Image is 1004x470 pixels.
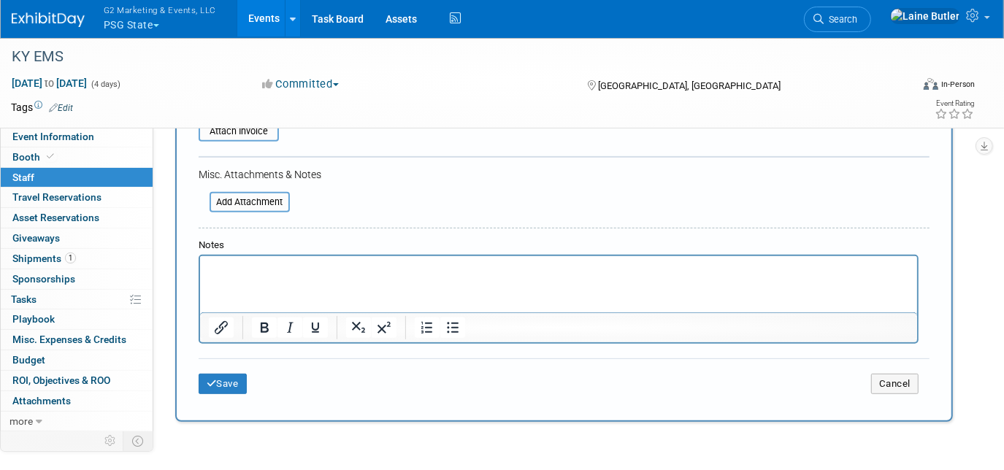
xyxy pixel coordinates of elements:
span: Playbook [12,313,55,325]
a: Attachments [1,391,153,411]
div: In-Person [940,79,975,90]
span: Booth [12,151,57,163]
a: ROI, Objectives & ROO [1,371,153,390]
span: Travel Reservations [12,191,101,203]
a: Sponsorships [1,269,153,289]
span: Event Information [12,131,94,142]
a: Event Information [1,127,153,147]
button: Subscript [346,317,371,338]
a: Giveaways [1,228,153,248]
a: Misc. Expenses & Credits [1,330,153,350]
button: Committed [258,77,345,92]
span: Shipments [12,253,76,264]
td: Personalize Event Tab Strip [98,431,123,450]
div: Event Rating [935,100,974,107]
a: Asset Reservations [1,208,153,228]
a: Shipments1 [1,249,153,269]
span: Sponsorships [12,273,75,285]
span: Tasks [11,293,37,305]
div: KY EMS [7,44,893,70]
button: Numbered list [415,317,440,338]
img: Laine Butler [890,8,960,24]
a: Budget [1,350,153,370]
a: Edit [49,103,73,113]
span: more [9,415,33,427]
img: ExhibitDay [12,12,85,27]
span: to [42,77,56,89]
a: Playbook [1,309,153,329]
span: Attachments [12,395,71,407]
span: Giveaways [12,232,60,244]
button: Insert/edit link [209,317,234,338]
img: Format-Inperson.png [924,78,938,90]
span: [GEOGRAPHIC_DATA], [GEOGRAPHIC_DATA] [599,80,781,91]
button: Save [199,374,247,394]
span: [DATE] [DATE] [11,77,88,90]
span: (4 days) [90,80,120,89]
span: Search [824,14,857,25]
span: ROI, Objectives & ROO [12,374,110,386]
span: G2 Marketing & Events, LLC [104,2,216,18]
a: Tasks [1,290,153,309]
i: Booth reservation complete [47,153,54,161]
div: Event Format [832,76,975,98]
span: 1 [65,253,76,263]
a: Booth [1,147,153,167]
a: more [1,412,153,431]
a: Staff [1,168,153,188]
td: Tags [11,100,73,115]
span: Staff [12,172,34,183]
td: Toggle Event Tabs [123,431,153,450]
button: Bold [252,317,277,338]
span: Budget [12,354,45,366]
button: Underline [303,317,328,338]
button: Superscript [372,317,396,338]
a: Search [804,7,871,32]
button: Italic [277,317,302,338]
a: Travel Reservations [1,188,153,207]
span: Asset Reservations [12,212,99,223]
button: Bullet list [440,317,465,338]
button: Cancel [871,374,919,394]
iframe: Rich Text Area [200,256,917,312]
div: Notes [199,239,919,253]
span: Misc. Expenses & Credits [12,334,126,345]
div: Misc. Attachments & Notes [199,167,930,182]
